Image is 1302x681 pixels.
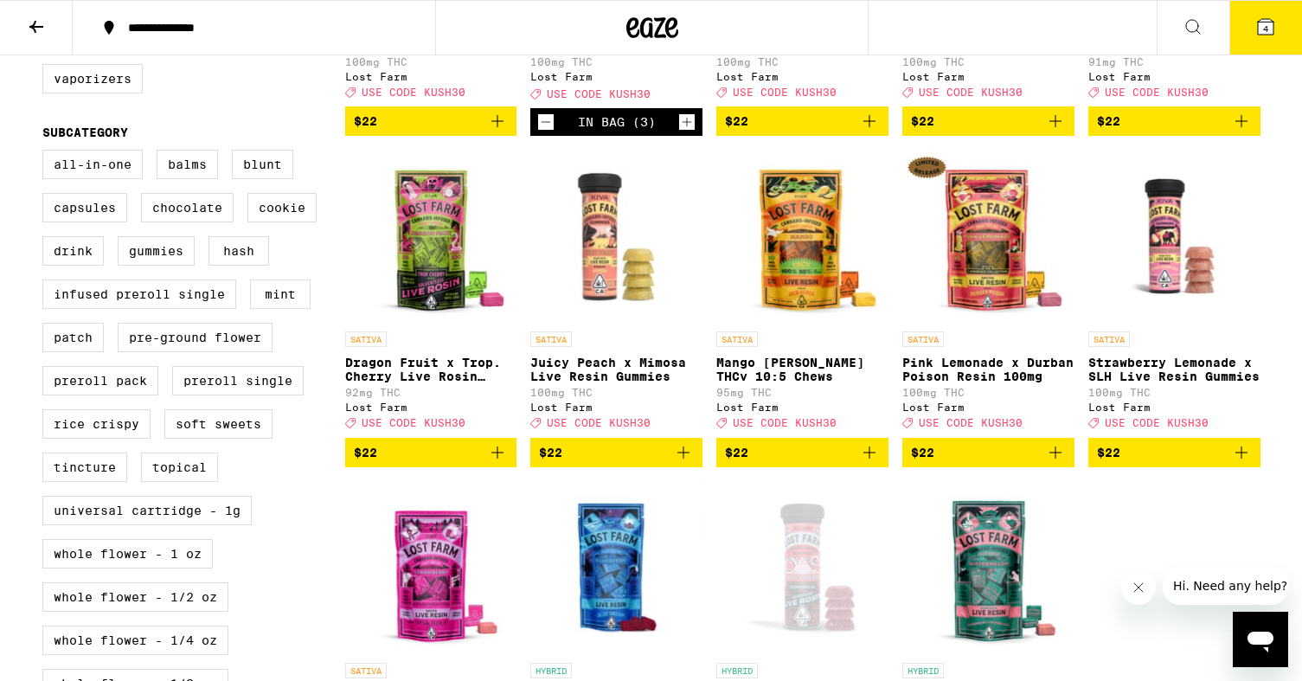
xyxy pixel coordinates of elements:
label: Whole Flower - 1 oz [42,539,213,569]
button: Add to bag [1088,106,1260,136]
p: 92mg THC [345,387,517,398]
label: Patch [42,323,104,352]
img: Lost Farm - Strawberry Lemonade x SLH Live Resin Gummies [1088,150,1260,323]
p: 91mg THC [1088,56,1260,67]
label: Whole Flower - 1/2 oz [42,582,228,612]
span: USE CODE KUSH30 [919,87,1023,98]
label: Capsules [42,193,127,222]
img: Lost Farm - Pink Lemonade x Durban Poison Resin 100mg [902,150,1074,323]
label: Chocolate [141,193,234,222]
span: USE CODE KUSH30 [733,418,837,429]
a: Open page for Mango Jack Herer THCv 10:5 Chews from Lost Farm [716,150,888,437]
button: Decrement [537,113,555,131]
p: SATIVA [902,331,944,347]
p: 95mg THC [716,387,888,398]
iframe: Close message [1121,570,1156,605]
p: SATIVA [345,331,387,347]
label: Topical [141,453,218,482]
label: Infused Preroll Single [42,279,236,309]
p: 100mg THC [902,387,1074,398]
label: Whole Flower - 1/4 oz [42,626,228,655]
label: Universal Cartridge - 1g [42,496,252,525]
img: Lost Farm - Watermelon x Gelato Chews [902,481,1074,654]
span: $22 [539,446,562,459]
legend: Subcategory [42,125,128,139]
span: $22 [911,446,934,459]
div: Lost Farm [902,402,1074,413]
label: Hash [208,236,269,266]
span: $22 [354,446,377,459]
label: Pre-ground Flower [118,323,273,352]
label: Soft Sweets [164,409,273,439]
img: Lost Farm - Dragon Fruit x Trop. Cherry Live Rosin Chews [345,150,517,323]
span: USE CODE KUSH30 [919,418,1023,429]
p: Strawberry Lemonade x SLH Live Resin Gummies [1088,356,1260,383]
p: Dragon Fruit x Trop. Cherry Live Rosin Chews [345,356,517,383]
label: Preroll Single [172,366,304,395]
span: USE CODE KUSH30 [362,418,465,429]
iframe: Button to launch messaging window [1233,612,1288,667]
span: USE CODE KUSH30 [1105,418,1209,429]
span: $22 [725,446,748,459]
div: Lost Farm [530,71,702,82]
p: 100mg THC [1088,387,1260,398]
label: Gummies [118,236,195,266]
label: Mint [250,279,311,309]
div: Lost Farm [1088,402,1260,413]
span: USE CODE KUSH30 [547,418,651,429]
a: Open page for Dragon Fruit x Trop. Cherry Live Rosin Chews from Lost Farm [345,150,517,437]
button: Increment [678,113,696,131]
p: HYBRID [716,663,758,678]
p: 100mg THC [530,387,702,398]
button: Add to bag [530,438,702,467]
p: SATIVA [716,331,758,347]
label: Preroll Pack [42,366,158,395]
p: SATIVA [530,331,572,347]
span: $22 [354,114,377,128]
label: Balms [157,150,218,179]
div: Lost Farm [345,71,517,82]
p: SATIVA [1088,331,1130,347]
button: Add to bag [345,106,517,136]
p: 100mg THC [902,56,1074,67]
button: Add to bag [716,438,888,467]
span: $22 [725,114,748,128]
div: Lost Farm [902,71,1074,82]
span: USE CODE KUSH30 [733,87,837,98]
label: All-In-One [42,150,143,179]
p: 100mg THC [530,56,702,67]
p: HYBRID [530,663,572,678]
span: $22 [911,114,934,128]
p: 100mg THC [345,56,517,67]
button: Add to bag [902,438,1074,467]
button: Add to bag [902,106,1074,136]
img: Lost Farm - Strawberry x Pink Jesus Live Resin Chews - 100mg [345,481,517,654]
span: USE CODE KUSH30 [362,87,465,98]
label: Cookie [247,193,317,222]
p: 100mg THC [716,56,888,67]
img: Lost Farm - Juicy Peach x Mimosa Live Resin Gummies [530,150,702,323]
label: Tincture [42,453,127,482]
div: Lost Farm [716,71,888,82]
label: Rice Crispy [42,409,151,439]
div: Lost Farm [716,402,888,413]
img: Lost Farm - Mango Jack Herer THCv 10:5 Chews [716,150,888,323]
iframe: Message from company [1163,567,1288,605]
button: 4 [1229,1,1302,55]
span: 4 [1263,23,1268,34]
p: Juicy Peach x Mimosa Live Resin Gummies [530,356,702,383]
span: USE CODE KUSH30 [547,88,651,100]
div: In Bag (3) [578,115,656,129]
img: Lost Farm - Blueberry x Blue Dream Live Resin Chews [530,481,702,654]
div: Lost Farm [1088,71,1260,82]
div: Lost Farm [345,402,517,413]
label: Drink [42,236,104,266]
p: Pink Lemonade x Durban Poison Resin 100mg [902,356,1074,383]
div: Lost Farm [530,402,702,413]
p: Mango [PERSON_NAME] THCv 10:5 Chews [716,356,888,383]
p: SATIVA [345,663,387,678]
a: Open page for Juicy Peach x Mimosa Live Resin Gummies from Lost Farm [530,150,702,437]
a: Open page for Strawberry Lemonade x SLH Live Resin Gummies from Lost Farm [1088,150,1260,437]
span: USE CODE KUSH30 [1105,87,1209,98]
